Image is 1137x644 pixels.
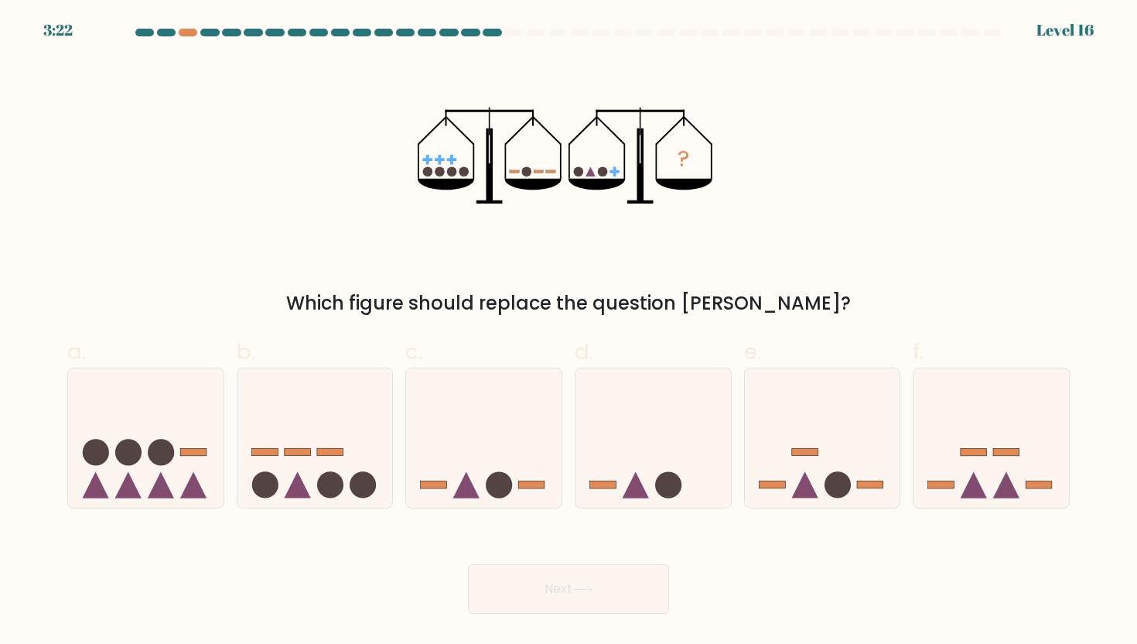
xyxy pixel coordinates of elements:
[744,337,761,367] span: e.
[67,337,86,367] span: a.
[237,337,255,367] span: b.
[575,337,593,367] span: d.
[913,337,924,367] span: f.
[43,19,73,42] div: 3:22
[77,289,1060,317] div: Which figure should replace the question [PERSON_NAME]?
[468,564,669,614] button: Next
[1036,19,1094,42] div: Level 16
[678,142,689,174] tspan: ?
[405,337,422,367] span: c.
